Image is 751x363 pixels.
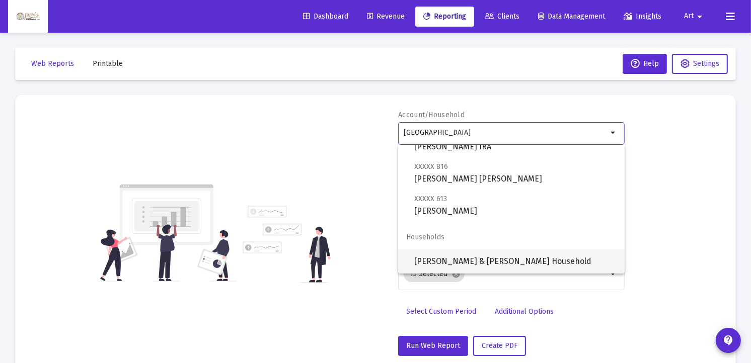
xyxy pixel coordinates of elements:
span: Select Custom Period [406,307,476,316]
button: Run Web Report [398,336,468,356]
span: Help [631,59,659,68]
span: XXXXX 613 [414,195,447,203]
span: Art [684,12,694,21]
mat-icon: arrow_drop_down [608,268,620,280]
button: Create PDF [473,336,526,356]
button: Web Reports [23,54,82,74]
span: Additional Options [495,307,554,316]
a: Data Management [530,7,613,27]
mat-icon: contact_support [722,334,734,346]
span: Revenue [367,12,405,21]
button: Help [623,54,667,74]
span: [PERSON_NAME] & [PERSON_NAME] Household [414,249,617,274]
span: Clients [485,12,519,21]
a: Clients [477,7,528,27]
img: Dashboard [16,7,40,27]
img: reporting [98,183,237,283]
input: Search or select an account or household [404,129,608,137]
a: Reporting [415,7,474,27]
span: Run Web Report [406,341,460,350]
span: [PERSON_NAME] [PERSON_NAME] [414,160,617,185]
span: Dashboard [303,12,348,21]
span: Web Reports [31,59,74,68]
span: [PERSON_NAME] [414,193,617,217]
mat-icon: cancel [452,269,461,279]
span: Settings [693,59,719,68]
button: Art [672,6,718,26]
span: Households [398,225,625,249]
mat-chip-list: Selection [404,264,608,284]
a: Dashboard [295,7,356,27]
mat-chip: 15 Selected [404,266,465,282]
img: reporting-alt [243,206,331,283]
span: Insights [624,12,661,21]
mat-icon: arrow_drop_down [608,127,620,139]
span: Create PDF [482,341,517,350]
span: Printable [93,59,123,68]
span: Data Management [538,12,605,21]
mat-icon: arrow_drop_down [694,7,706,27]
label: Account/Household [398,111,465,119]
a: Insights [616,7,669,27]
span: XXXXX 816 [414,162,448,171]
a: Revenue [359,7,413,27]
span: Reporting [423,12,466,21]
button: Printable [85,54,131,74]
button: Settings [672,54,728,74]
